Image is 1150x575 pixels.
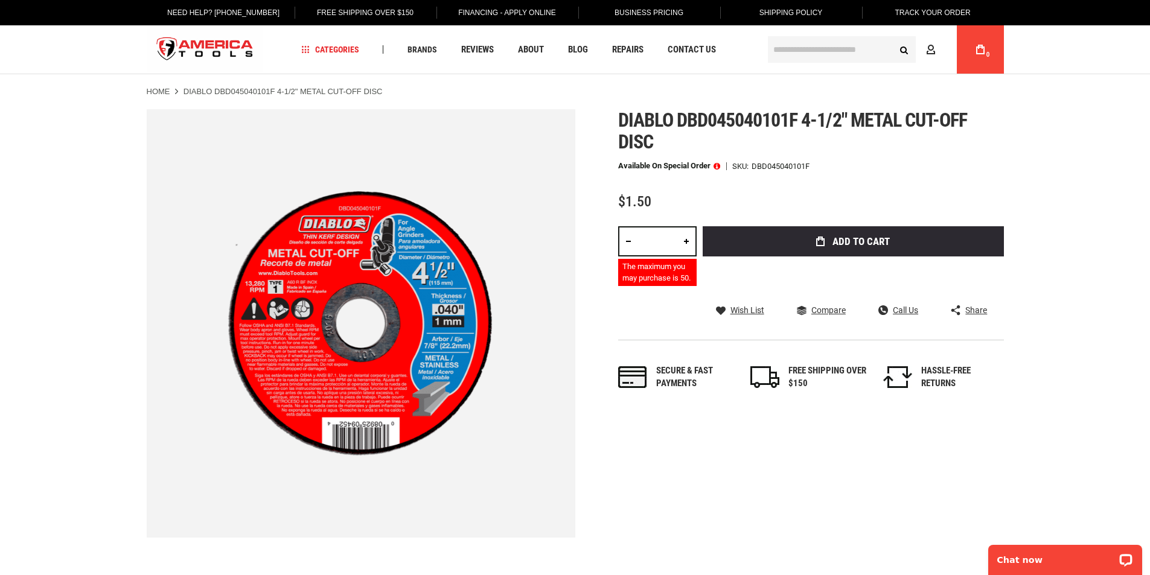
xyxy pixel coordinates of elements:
a: Repairs [607,42,649,58]
span: Call Us [893,306,918,314]
a: Home [147,86,170,97]
span: Shipping Policy [759,8,823,17]
a: Blog [563,42,593,58]
span: Share [965,306,987,314]
span: Add to Cart [832,237,890,247]
span: 0 [986,51,990,58]
iframe: Secure express checkout frame [700,260,1006,295]
a: Reviews [456,42,499,58]
span: About [518,45,544,54]
span: Reviews [461,45,494,54]
span: Wish List [730,306,764,314]
div: DBD045040101F [752,162,810,170]
p: Available on Special Order [618,162,720,170]
a: 0 [969,25,992,74]
img: America Tools [147,27,264,72]
button: Add to Cart [703,226,1004,256]
span: $1.50 [618,193,651,210]
a: Categories [296,42,365,58]
span: Brands [407,45,437,54]
span: Blog [568,45,588,54]
a: About [513,42,549,58]
a: Call Us [878,305,918,316]
iframe: LiveChat chat widget [980,537,1150,575]
a: Contact Us [662,42,721,58]
a: Wish List [716,305,764,316]
span: Categories [301,45,359,54]
span: Repairs [612,45,644,54]
span: Diablo dbd045040101f 4-1/2" metal cut-off disc [618,109,968,153]
img: returns [883,366,912,388]
div: FREE SHIPPING OVER $150 [788,364,867,390]
img: payments [618,366,647,388]
div: The maximum you may purchase is 50. [618,259,697,286]
strong: SKU [732,162,752,170]
button: Search [893,38,916,61]
a: Brands [402,42,442,58]
img: DIABLO DBD045040101F 4-1/2" METAL CUT-OFF DISC [147,109,575,538]
div: Secure & fast payments [656,364,735,390]
img: shipping [750,366,779,388]
a: Compare [797,305,846,316]
div: HASSLE-FREE RETURNS [921,364,1000,390]
strong: DIABLO DBD045040101F 4-1/2" METAL CUT-OFF DISC [184,87,383,96]
span: Contact Us [668,45,716,54]
a: store logo [147,27,264,72]
span: Compare [811,306,846,314]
